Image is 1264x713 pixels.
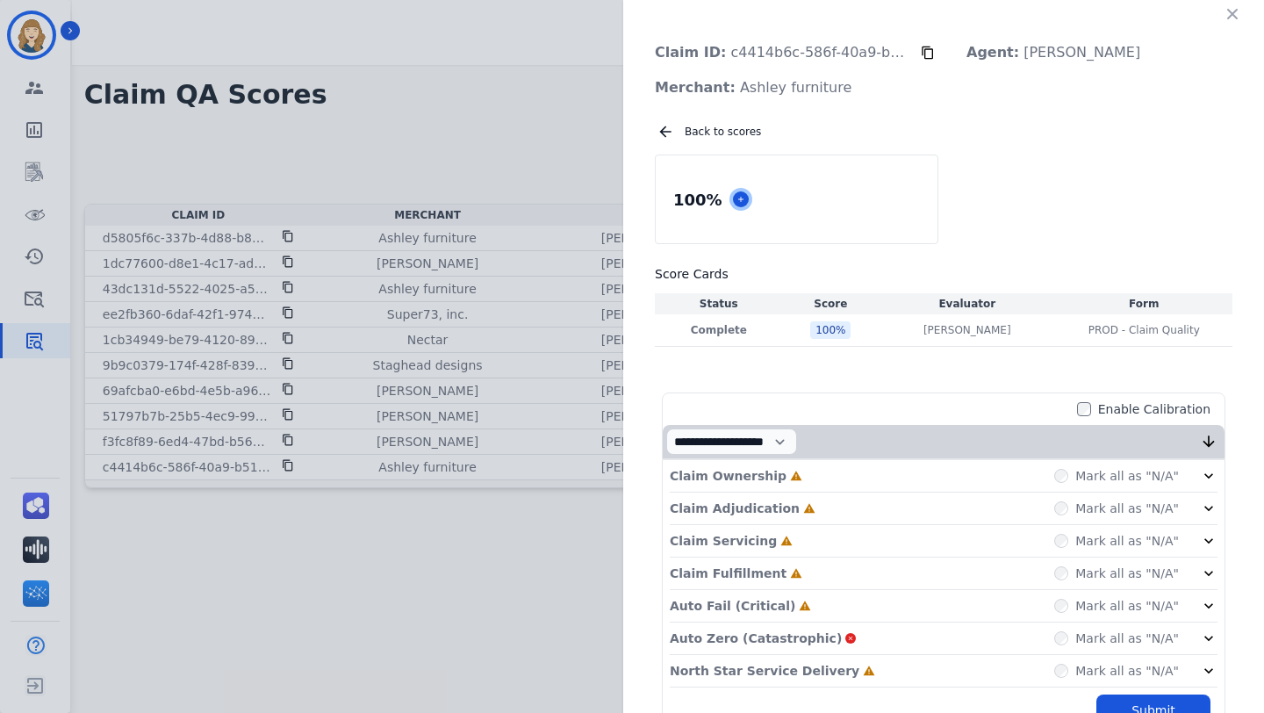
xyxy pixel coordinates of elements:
strong: Merchant: [655,79,736,96]
p: Claim Servicing [670,532,777,550]
label: Mark all as "N/A" [1075,597,1179,615]
label: Mark all as "N/A" [1075,500,1179,517]
th: Score [783,293,879,314]
label: Mark all as "N/A" [1075,662,1179,680]
span: PROD - Claim Quality [1088,323,1200,337]
label: Mark all as "N/A" [1075,467,1179,485]
p: Claim Ownership [670,467,786,485]
p: Claim Fulfillment [670,565,786,582]
label: Mark all as "N/A" [1075,532,1179,550]
p: c4414b6c-586f-40a9-b51c-ab3b4cb02a4a [641,35,921,70]
p: Ashley furniture [641,70,865,105]
th: Form [1056,293,1232,314]
label: Enable Calibration [1098,400,1210,418]
label: Mark all as "N/A" [1075,565,1179,582]
p: Claim Adjudication [670,500,800,517]
strong: Claim ID: [655,44,726,61]
h3: Score Cards [655,265,1232,283]
p: Auto Fail (Critical) [670,597,795,615]
th: Evaluator [879,293,1055,314]
div: 100 % [670,184,726,215]
label: Mark all as "N/A" [1075,630,1179,647]
strong: Agent: [966,44,1019,61]
p: [PERSON_NAME] [923,323,1011,337]
p: [PERSON_NAME] [952,35,1154,70]
th: Status [655,293,783,314]
p: Complete [658,323,779,337]
p: Auto Zero (Catastrophic) [670,630,842,647]
div: Back to scores [657,123,1232,140]
div: 100 % [810,321,851,339]
p: North Star Service Delivery [670,662,859,680]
